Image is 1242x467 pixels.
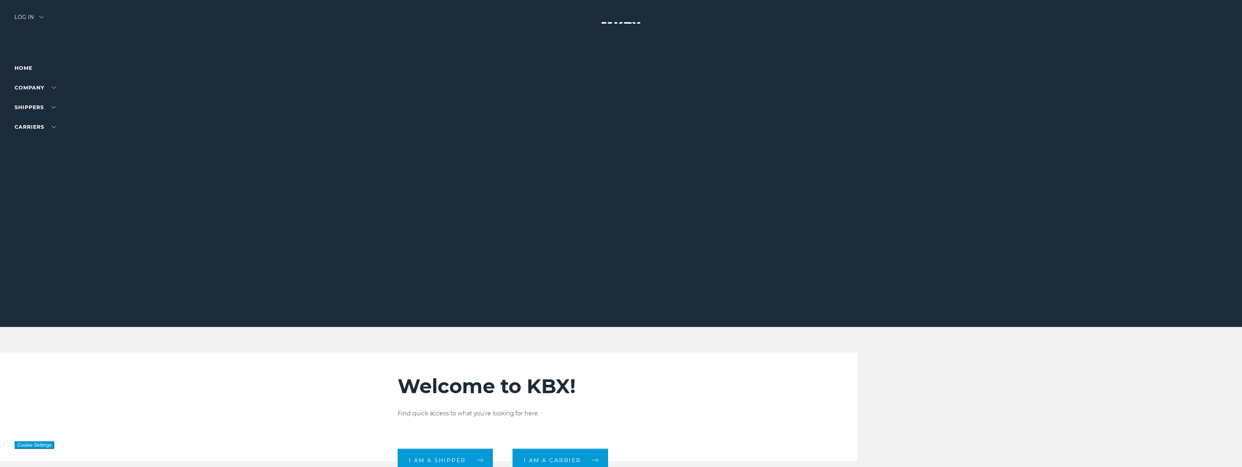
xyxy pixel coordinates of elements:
div: Log in [15,15,44,25]
span: I am a carrier [524,458,581,463]
button: Cookie Settings [15,441,54,449]
h2: Welcome to KBX! [398,374,957,398]
span: I am a shipper [409,458,466,463]
a: Carriers [15,124,56,130]
a: Home [15,65,32,71]
a: Company [15,84,56,91]
p: Find quick access to what you're looking for here. [398,409,957,418]
img: arrow [39,16,44,18]
a: SHIPPERS [15,104,56,111]
img: kbx logo [594,15,648,47]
